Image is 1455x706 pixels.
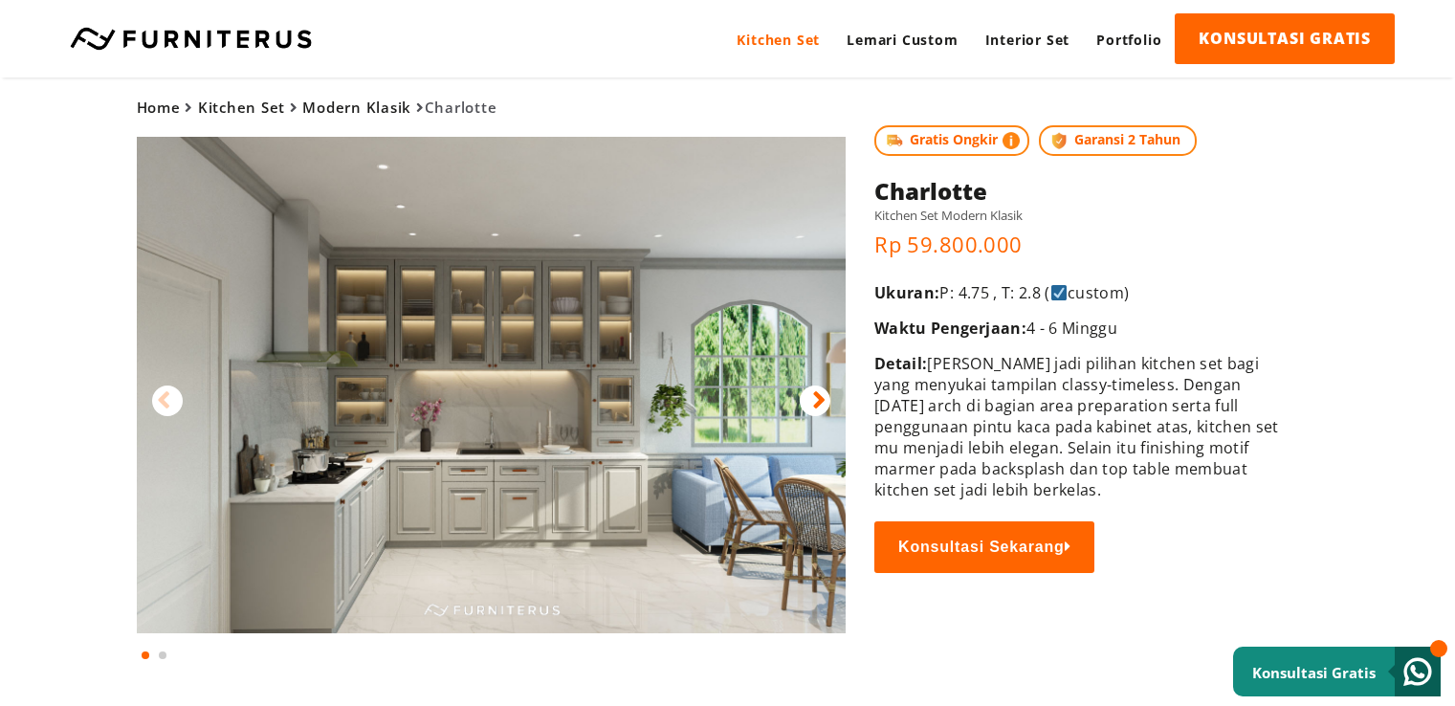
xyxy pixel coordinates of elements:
[833,13,971,66] a: Lemari Custom
[874,282,939,303] span: Ukuran:
[1039,125,1197,156] span: Garansi 2 Tahun
[137,98,181,117] a: Home
[1233,647,1441,696] a: Konsultasi Gratis
[1252,663,1376,682] small: Konsultasi Gratis
[874,125,1029,156] span: Gratis Ongkir
[198,98,285,117] a: Kitchen Set
[1051,285,1067,300] img: ☑
[874,282,1289,303] p: P: 4.75 , T: 2.8 ( custom)
[972,13,1084,66] a: Interior Set
[1083,13,1175,66] a: Portfolio
[1003,130,1020,151] img: info-colored.png
[137,137,847,633] img: Charlotte Kitchen Set Modern Klasik by Furniterus
[874,175,1289,207] h1: Charlotte
[874,353,927,374] span: Detail:
[874,318,1026,339] span: Waktu Pengerjaan:
[723,13,833,66] a: Kitchen Set
[874,353,1289,500] p: [PERSON_NAME] jadi pilihan kitchen set bagi yang menyukai tampilan classy-timeless. Dengan [DATE]...
[874,207,1289,224] h5: Kitchen Set Modern Klasik
[1175,13,1395,64] a: KONSULTASI GRATIS
[874,521,1094,573] button: Konsultasi Sekarang
[874,318,1289,339] p: 4 - 6 Minggu
[1048,130,1069,151] img: protect.png
[137,98,497,117] span: Charlotte
[302,98,411,117] a: Modern Klasik
[884,130,905,151] img: shipping.jpg
[874,230,1289,258] p: Rp 59.800.000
